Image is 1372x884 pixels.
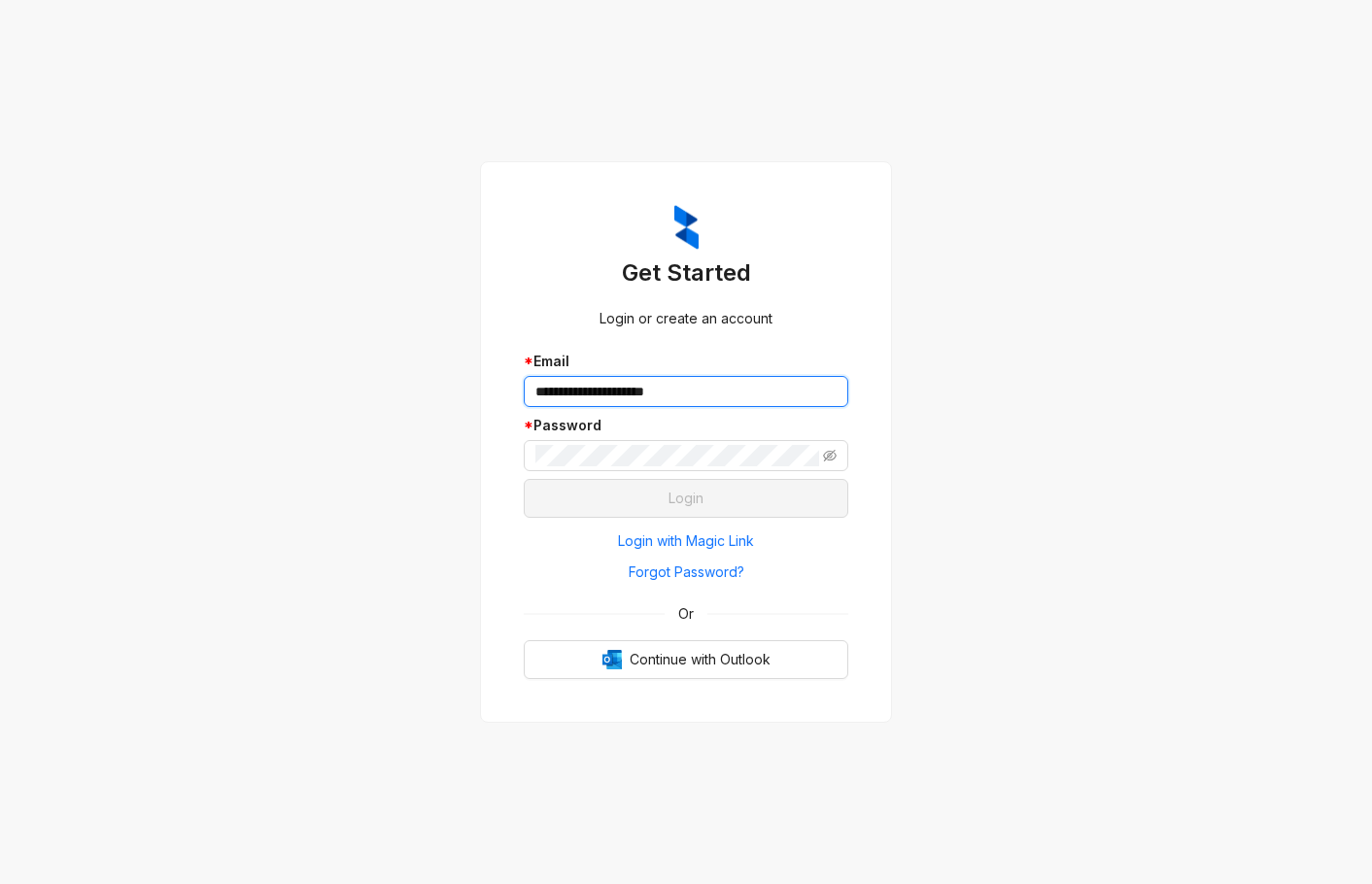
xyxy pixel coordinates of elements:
button: Login with Magic Link [524,526,848,557]
img: ZumaIcon [674,205,699,250]
button: OutlookContinue with Outlook [524,640,848,679]
button: Login [524,479,848,518]
button: Forgot Password? [524,557,848,588]
div: Email [524,351,848,372]
img: Outlook [602,650,622,669]
span: Or [665,603,707,625]
span: Login with Magic Link [618,530,754,552]
div: Login or create an account [524,308,848,329]
span: Continue with Outlook [630,649,771,670]
span: eye-invisible [823,449,837,462]
h3: Get Started [524,257,848,289]
span: Forgot Password? [629,561,744,583]
div: Password [524,415,848,436]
